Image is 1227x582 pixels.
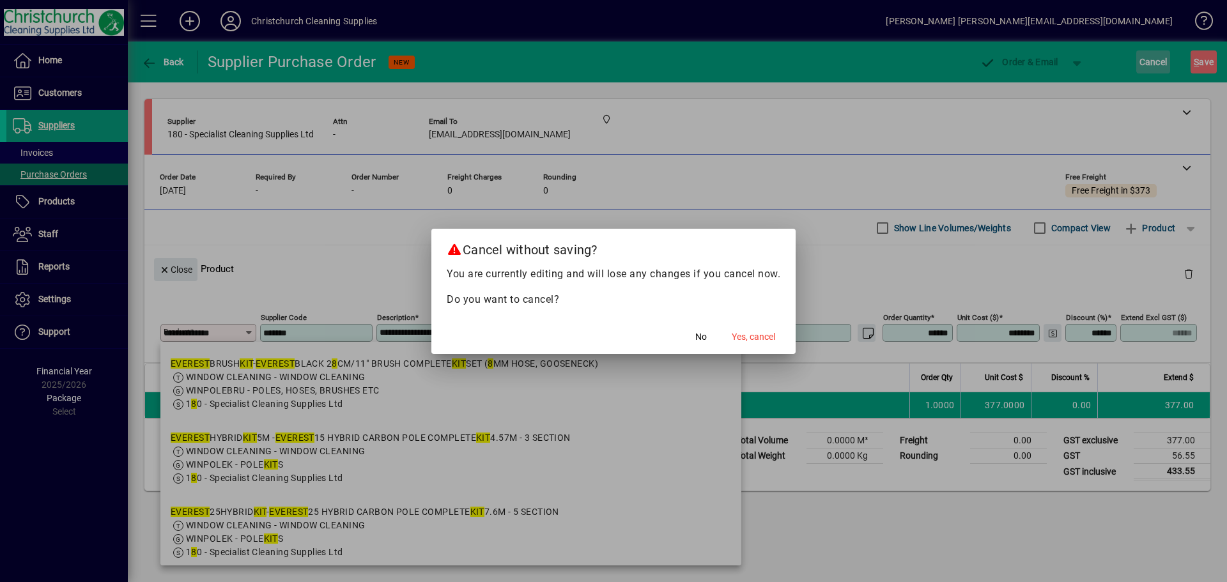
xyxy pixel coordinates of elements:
[431,229,796,266] h2: Cancel without saving?
[727,326,780,349] button: Yes, cancel
[447,266,780,282] p: You are currently editing and will lose any changes if you cancel now.
[447,292,780,307] p: Do you want to cancel?
[681,326,722,349] button: No
[695,330,707,344] span: No
[732,330,775,344] span: Yes, cancel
